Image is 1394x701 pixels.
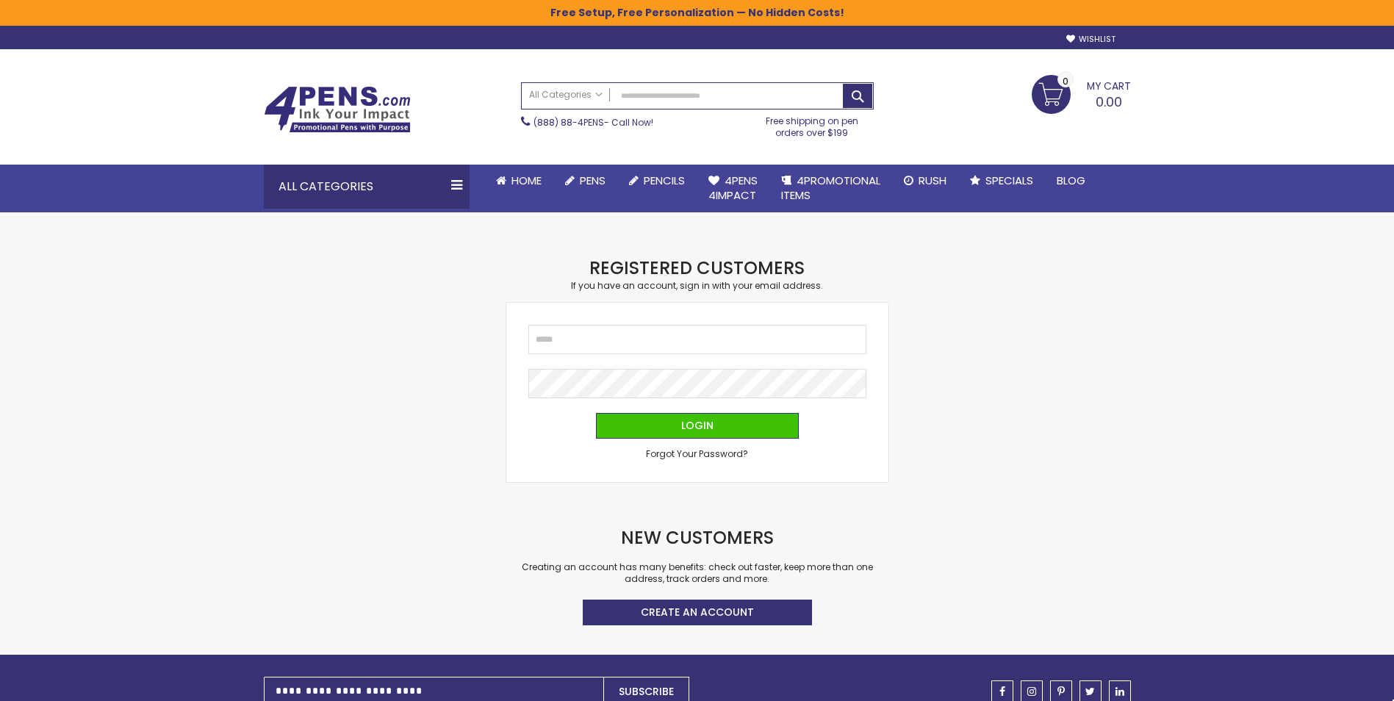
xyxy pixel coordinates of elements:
span: pinterest [1057,686,1065,697]
a: Blog [1045,165,1097,197]
span: Create an Account [641,605,754,619]
span: Pencils [644,173,685,188]
strong: Registered Customers [589,256,805,280]
a: Forgot Your Password? [646,448,748,460]
button: Login [596,413,799,439]
a: Specials [958,165,1045,197]
span: 4PROMOTIONAL ITEMS [781,173,880,203]
a: Pens [553,165,617,197]
a: 0.00 0 [1032,75,1131,112]
a: 4PROMOTIONALITEMS [769,165,892,212]
div: Free shipping on pen orders over $199 [750,109,874,139]
div: If you have an account, sign in with your email address. [506,280,888,292]
span: Rush [919,173,946,188]
span: twitter [1085,686,1095,697]
a: All Categories [522,83,610,107]
span: All Categories [529,89,603,101]
span: facebook [999,686,1005,697]
strong: New Customers [621,525,774,550]
a: Rush [892,165,958,197]
span: Pens [580,173,606,188]
span: - Call Now! [533,116,653,129]
span: linkedin [1115,686,1124,697]
a: Wishlist [1066,34,1115,45]
a: Home [484,165,553,197]
div: All Categories [264,165,470,209]
a: Create an Account [583,600,812,625]
img: 4Pens Custom Pens and Promotional Products [264,86,411,133]
p: Creating an account has many benefits: check out faster, keep more than one address, track orders... [506,561,888,585]
span: Specials [985,173,1033,188]
span: instagram [1027,686,1036,697]
span: 0.00 [1096,93,1122,111]
a: (888) 88-4PENS [533,116,604,129]
span: 4Pens 4impact [708,173,758,203]
span: Login [681,418,714,433]
span: Home [511,173,542,188]
a: Pencils [617,165,697,197]
span: 0 [1063,74,1068,88]
span: Blog [1057,173,1085,188]
span: Subscribe [619,684,674,699]
a: 4Pens4impact [697,165,769,212]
